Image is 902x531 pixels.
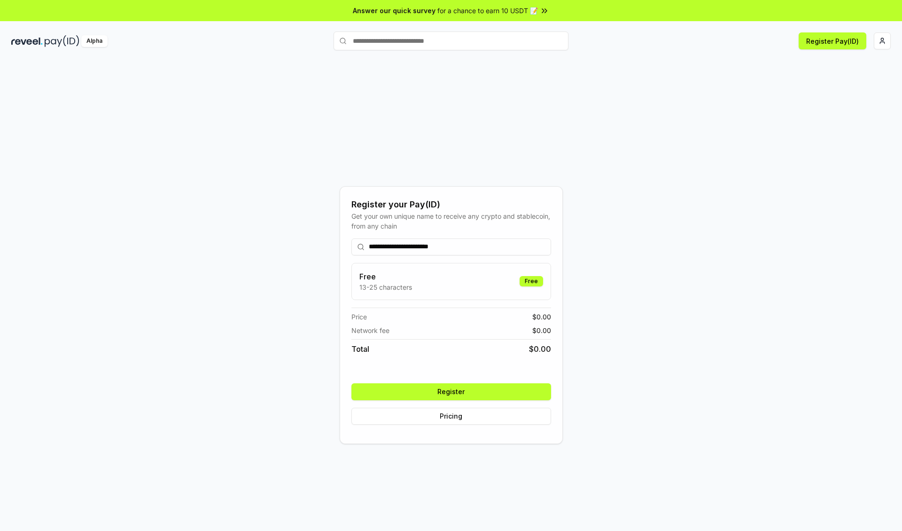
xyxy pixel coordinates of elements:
[351,211,551,231] div: Get your own unique name to receive any crypto and stablecoin, from any chain
[351,408,551,425] button: Pricing
[353,6,435,16] span: Answer our quick survey
[359,271,412,282] h3: Free
[81,35,108,47] div: Alpha
[11,35,43,47] img: reveel_dark
[520,276,543,286] div: Free
[532,325,551,335] span: $ 0.00
[359,282,412,292] p: 13-25 characters
[351,198,551,211] div: Register your Pay(ID)
[437,6,538,16] span: for a chance to earn 10 USDT 📝
[351,343,369,355] span: Total
[799,32,866,49] button: Register Pay(ID)
[351,325,389,335] span: Network fee
[351,312,367,322] span: Price
[532,312,551,322] span: $ 0.00
[45,35,79,47] img: pay_id
[351,383,551,400] button: Register
[529,343,551,355] span: $ 0.00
